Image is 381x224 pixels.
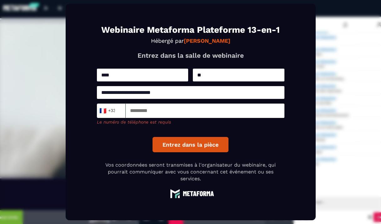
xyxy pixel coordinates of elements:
[97,37,284,44] p: Hébergé par
[97,119,171,124] span: Le numéro de téléphone est requis
[167,189,214,198] img: logo
[97,26,284,34] h1: Webinaire Metaforma Plateforme 13-en-1
[184,37,230,44] strong: [PERSON_NAME]
[153,137,228,152] button: Entrez dans la pièce
[97,162,284,183] p: Vos coordonnées seront transmises à l'organisateur du webinaire, qui pourrait communiquer avec vo...
[101,106,114,115] span: +33
[97,51,284,59] p: Entrez dans la salle de webinaire
[99,106,107,115] span: 🇫🇷
[115,106,120,115] input: Search for option
[97,104,126,118] div: Search for option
